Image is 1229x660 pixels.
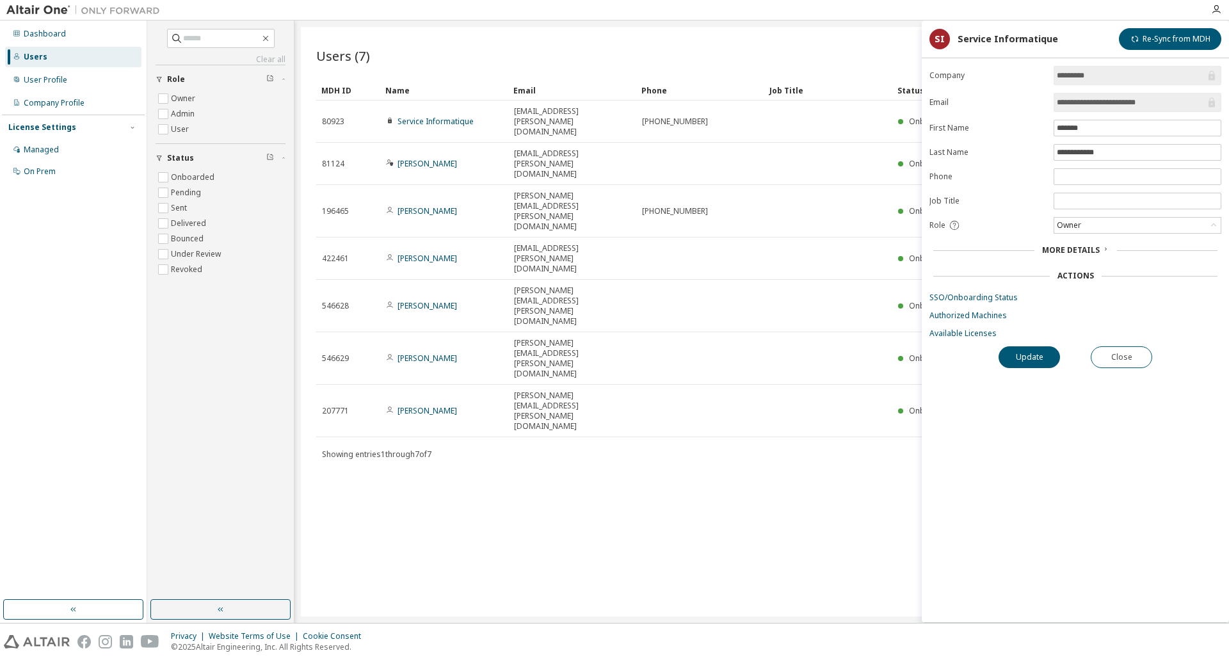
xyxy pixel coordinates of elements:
[322,301,349,311] span: 546628
[929,328,1221,339] a: Available Licenses
[209,631,303,641] div: Website Terms of Use
[1091,346,1152,368] button: Close
[171,262,205,277] label: Revoked
[171,185,204,200] label: Pending
[1042,245,1100,255] span: More Details
[909,353,952,364] span: Onboarded
[171,216,209,231] label: Delivered
[171,106,197,122] label: Admin
[929,147,1046,157] label: Last Name
[398,253,457,264] a: [PERSON_NAME]
[4,635,70,648] img: altair_logo.svg
[321,80,375,101] div: MDH ID
[1055,218,1083,232] div: Owner
[909,205,952,216] span: Onboarded
[514,286,631,326] span: [PERSON_NAME][EMAIL_ADDRESS][PERSON_NAME][DOMAIN_NAME]
[322,159,344,169] span: 81124
[24,75,67,85] div: User Profile
[266,74,274,85] span: Clear filter
[167,153,194,163] span: Status
[171,641,369,652] p: © 2025 Altair Engineering, Inc. All Rights Reserved.
[322,117,344,127] span: 80923
[24,166,56,177] div: On Prem
[642,206,708,216] span: [PHONE_NUMBER]
[897,80,1141,101] div: Status
[24,29,66,39] div: Dashboard
[929,293,1221,303] a: SSO/Onboarding Status
[642,117,708,127] span: [PHONE_NUMBER]
[514,243,631,274] span: [EMAIL_ADDRESS][PERSON_NAME][DOMAIN_NAME]
[909,300,952,311] span: Onboarded
[909,253,952,264] span: Onboarded
[929,172,1046,182] label: Phone
[322,406,349,416] span: 207771
[156,144,285,172] button: Status
[909,158,952,169] span: Onboarded
[398,158,457,169] a: [PERSON_NAME]
[514,338,631,379] span: [PERSON_NAME][EMAIL_ADDRESS][PERSON_NAME][DOMAIN_NAME]
[769,80,887,101] div: Job Title
[929,29,950,49] div: SI
[156,65,285,93] button: Role
[929,70,1046,81] label: Company
[322,254,349,264] span: 422461
[266,153,274,163] span: Clear filter
[6,4,166,17] img: Altair One
[171,246,223,262] label: Under Review
[99,635,112,648] img: instagram.svg
[1119,28,1221,50] button: Re-Sync from MDH
[929,123,1046,133] label: First Name
[171,170,217,185] label: Onboarded
[8,122,76,133] div: License Settings
[958,34,1058,44] div: Service Informatique
[513,80,631,101] div: Email
[929,220,945,230] span: Role
[24,98,84,108] div: Company Profile
[909,405,952,416] span: Onboarded
[398,353,457,364] a: [PERSON_NAME]
[120,635,133,648] img: linkedin.svg
[398,300,457,311] a: [PERSON_NAME]
[514,191,631,232] span: [PERSON_NAME][EMAIL_ADDRESS][PERSON_NAME][DOMAIN_NAME]
[24,52,47,62] div: Users
[141,635,159,648] img: youtube.svg
[303,631,369,641] div: Cookie Consent
[171,200,189,216] label: Sent
[514,390,631,431] span: [PERSON_NAME][EMAIL_ADDRESS][PERSON_NAME][DOMAIN_NAME]
[171,631,209,641] div: Privacy
[385,80,503,101] div: Name
[322,449,431,460] span: Showing entries 1 through 7 of 7
[1054,218,1221,233] div: Owner
[24,145,59,155] div: Managed
[171,122,191,137] label: User
[167,74,185,85] span: Role
[929,97,1046,108] label: Email
[929,196,1046,206] label: Job Title
[398,405,457,416] a: [PERSON_NAME]
[322,353,349,364] span: 546629
[641,80,759,101] div: Phone
[322,206,349,216] span: 196465
[1057,271,1094,281] div: Actions
[514,106,631,137] span: [EMAIL_ADDRESS][PERSON_NAME][DOMAIN_NAME]
[156,54,285,65] a: Clear all
[398,116,474,127] a: Service Informatique
[77,635,91,648] img: facebook.svg
[514,149,631,179] span: [EMAIL_ADDRESS][PERSON_NAME][DOMAIN_NAME]
[398,205,457,216] a: [PERSON_NAME]
[316,47,370,65] span: Users (7)
[171,91,198,106] label: Owner
[999,346,1060,368] button: Update
[929,310,1221,321] a: Authorized Machines
[171,231,206,246] label: Bounced
[909,116,952,127] span: Onboarded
